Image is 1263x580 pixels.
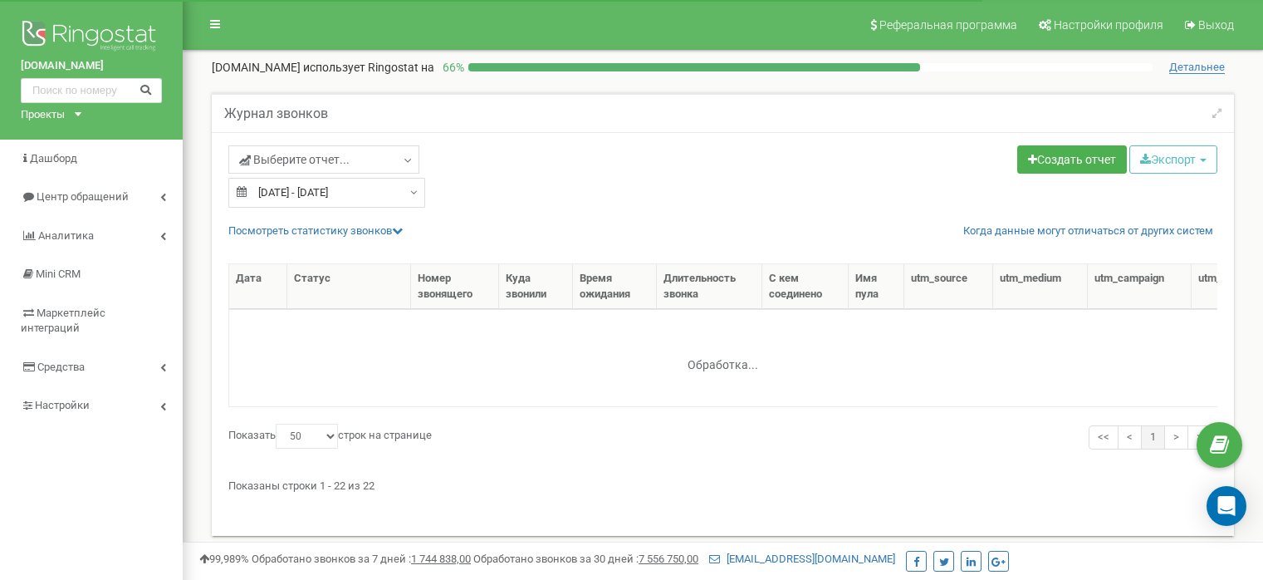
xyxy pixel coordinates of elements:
div: Показаны строки 1 - 22 из 22 [228,472,1217,494]
th: Номер звонящего [411,264,499,309]
u: 1 744 838,00 [411,553,471,565]
span: Аналитика [38,229,94,242]
a: << [1089,425,1119,450]
th: utm_medium [993,264,1088,309]
span: Средства [37,361,85,373]
span: Mini CRM [36,268,81,280]
th: utm_campaign [1088,264,1191,309]
span: Центр обращений [37,190,129,203]
a: Создать отчет [1017,145,1127,174]
a: Выберите отчет... [228,145,419,174]
th: Длительность звонка [657,264,762,309]
a: < [1118,425,1142,450]
img: Ringostat logo [21,17,162,58]
a: [DOMAIN_NAME] [21,58,162,74]
a: > [1164,425,1188,450]
a: [EMAIL_ADDRESS][DOMAIN_NAME] [709,553,895,565]
div: Обработка... [619,345,827,370]
label: Показать строк на странице [228,424,432,449]
span: Детальнее [1169,61,1225,74]
span: Настройки [35,399,90,411]
th: Статус [287,264,411,309]
th: Имя пула [849,264,904,309]
p: [DOMAIN_NAME] [212,59,434,76]
span: Обработано звонков за 30 дней : [473,553,698,565]
div: Open Intercom Messenger [1207,486,1246,526]
button: Экспорт [1129,145,1217,174]
span: Обработано звонков за 7 дней : [252,553,471,565]
div: Проекты [21,107,65,123]
p: 66 % [434,59,468,76]
th: Дата [229,264,287,309]
a: Когда данные могут отличаться от других систем [963,224,1213,239]
h5: Журнал звонков [224,106,328,121]
th: Куда звонили [499,264,573,309]
a: >> [1187,425,1217,450]
span: Дашборд [30,152,77,165]
a: Посмотреть cтатистику звонков [228,224,403,237]
th: Время ожидания [573,264,657,309]
u: 7 556 750,00 [639,553,698,565]
span: Маркетплейс интеграций [21,307,105,335]
a: 1 [1141,425,1165,450]
span: Выход [1198,18,1234,32]
th: utm_source [904,264,993,309]
select: Показатьстрок на странице [276,424,338,449]
span: Реферальная программа [879,18,1017,32]
input: Поиск по номеру [21,78,162,103]
span: использует Ringostat на [303,61,434,74]
span: Настройки профиля [1054,18,1163,32]
th: С кем соединено [762,264,849,309]
span: 99,989% [199,553,249,565]
span: Выберите отчет... [239,151,350,168]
